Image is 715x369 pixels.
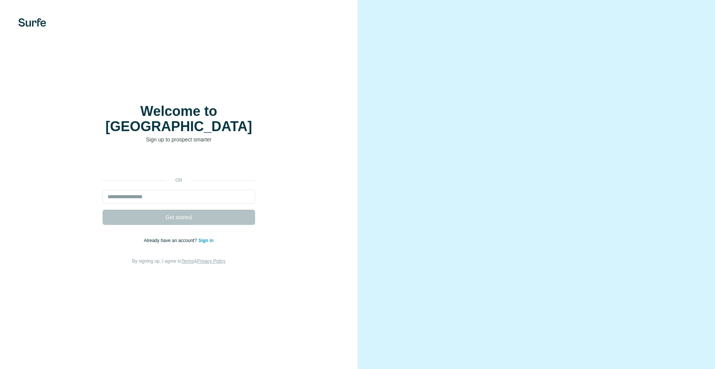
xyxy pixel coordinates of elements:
h1: Welcome to [GEOGRAPHIC_DATA] [103,104,255,134]
img: Surfe's logo [18,18,46,27]
iframe: Botón de Acceder con Google [99,155,259,172]
p: Sign up to prospect smarter [103,136,255,143]
p: or [167,177,191,184]
a: Terms [182,258,194,264]
a: Privacy Policy [197,258,225,264]
span: Already have an account? [144,238,198,243]
span: By signing up, I agree to & [132,258,225,264]
a: Sign in [198,238,214,243]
